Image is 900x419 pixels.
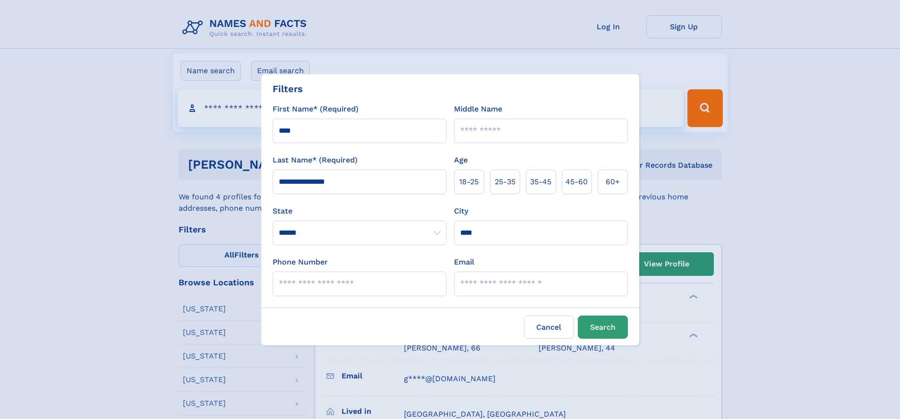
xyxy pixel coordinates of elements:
label: Last Name* (Required) [273,154,358,166]
button: Search [578,316,628,339]
label: City [454,205,468,217]
div: Filters [273,82,303,96]
label: State [273,205,446,217]
label: Age [454,154,468,166]
label: Middle Name [454,103,502,115]
label: First Name* (Required) [273,103,359,115]
label: Phone Number [273,257,328,268]
span: 35‑45 [530,176,551,188]
span: 60+ [606,176,620,188]
label: Email [454,257,474,268]
label: Cancel [524,316,574,339]
span: 45‑60 [566,176,588,188]
span: 18‑25 [459,176,479,188]
span: 25‑35 [495,176,515,188]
